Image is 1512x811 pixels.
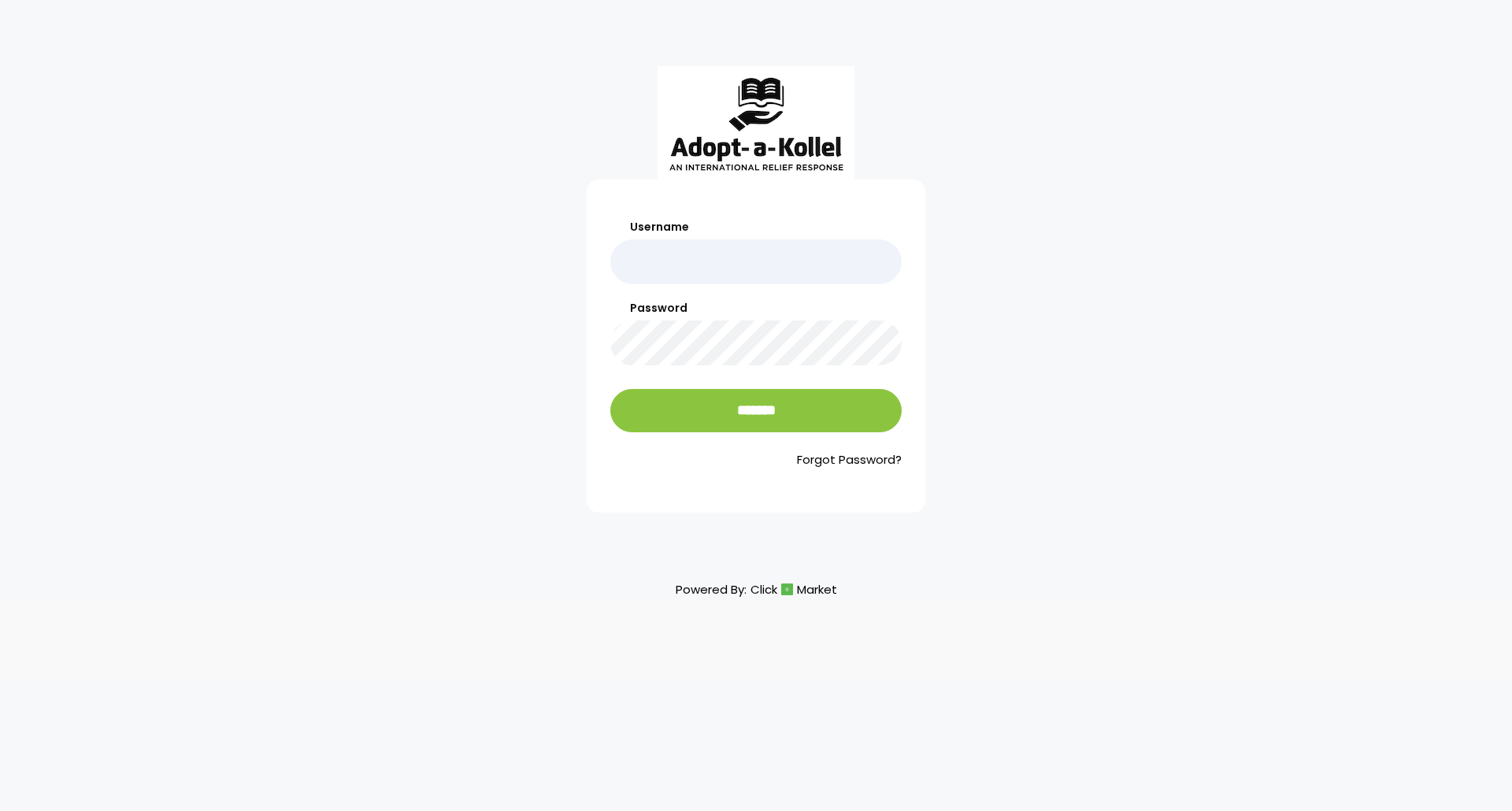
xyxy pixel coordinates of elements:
[676,579,837,600] p: Powered By:
[658,66,854,180] img: aak_logo_sm.jpeg
[610,300,902,317] label: Password
[750,579,837,600] a: ClickMarket
[781,583,793,595] img: cm_icon.png
[610,451,902,469] a: Forgot Password?
[610,219,902,235] label: Username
